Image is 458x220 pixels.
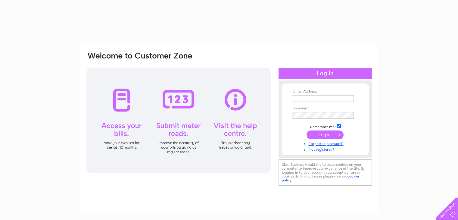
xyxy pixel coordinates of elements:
a: Not registered? [292,146,360,152]
input: Submit [307,130,344,139]
td: Remember me? [290,123,360,129]
div: Clear Business would like to place cookies on your computer to improve your experience of the sit... [279,159,372,186]
a: Forgotten password? [292,140,360,146]
a: cookies policy [282,174,360,182]
th: Password: [290,106,360,111]
th: Email Address: [290,90,360,94]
